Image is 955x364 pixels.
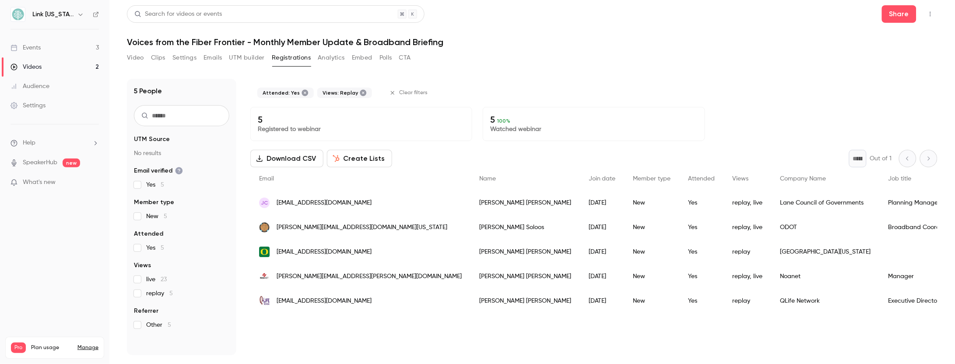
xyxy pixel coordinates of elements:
[923,7,937,21] button: Top Bar Actions
[146,244,164,252] span: Yes
[733,176,749,182] span: Views
[11,101,46,110] div: Settings
[399,89,428,96] span: Clear filters
[580,289,625,313] div: [DATE]
[134,86,162,96] h1: 5 People
[259,296,270,306] img: qlife.net
[277,223,447,232] span: [PERSON_NAME][EMAIL_ADDRESS][DOMAIN_NAME][US_STATE]
[724,264,772,289] div: replay, live
[724,215,772,240] div: replay, live
[23,178,56,187] span: What's new
[161,276,167,283] span: 23
[882,5,916,23] button: Share
[470,289,580,313] div: [PERSON_NAME] [PERSON_NAME]
[625,215,680,240] div: New
[470,240,580,264] div: [PERSON_NAME] [PERSON_NAME]
[134,10,222,19] div: Search for videos or events
[127,37,937,47] h1: Voices from the Fiber Frontier - Monthly Member Update & Broadband Briefing
[277,247,372,257] span: [EMAIL_ADDRESS][DOMAIN_NAME]
[168,322,171,328] span: 5
[633,176,671,182] span: Member type
[399,51,411,65] button: CTA
[302,89,309,96] button: Remove "Did attend" from selected filters
[318,51,345,65] button: Analytics
[352,51,372,65] button: Embed
[625,240,680,264] div: New
[134,166,183,175] span: Email verified
[680,240,724,264] div: Yes
[134,307,158,315] span: Referrer
[680,191,724,215] div: Yes
[625,264,680,289] div: New
[250,150,323,167] button: Download CSV
[724,191,772,215] div: replay, live
[470,191,580,215] div: [PERSON_NAME] [PERSON_NAME]
[327,150,392,167] button: Create Lists
[470,264,580,289] div: [PERSON_NAME] [PERSON_NAME]
[259,271,270,282] img: noanet.net
[134,149,229,158] p: No results
[229,51,265,65] button: UTM builder
[625,191,680,215] div: New
[780,176,826,182] span: Company Name
[134,135,170,144] span: UTM Source
[277,297,372,306] span: [EMAIL_ADDRESS][DOMAIN_NAME]
[259,222,270,233] img: odot.oregon.gov
[497,118,510,124] span: 100 %
[258,125,465,134] p: Registered to webinar
[169,290,173,297] span: 5
[680,215,724,240] div: Yes
[386,86,433,100] button: Clear filters
[259,247,270,257] img: uoregon.edu
[258,114,465,125] p: 5
[724,240,772,264] div: replay
[888,176,912,182] span: Job title
[479,176,496,182] span: Name
[146,180,164,189] span: Yes
[146,321,171,329] span: Other
[680,289,724,313] div: Yes
[11,138,99,148] li: help-dropdown-opener
[272,51,311,65] button: Registrations
[580,264,625,289] div: [DATE]
[134,230,163,238] span: Attended
[263,89,300,96] span: Attended: Yes
[134,135,229,329] section: facet-groups
[161,245,164,251] span: 5
[724,289,772,313] div: replay
[134,261,151,270] span: Views
[63,159,80,167] span: new
[772,289,880,313] div: QLife Network
[11,82,49,91] div: Audience
[277,272,462,281] span: [PERSON_NAME][EMAIL_ADDRESS][PERSON_NAME][DOMAIN_NAME]
[772,215,880,240] div: ODOT
[589,176,616,182] span: Join date
[261,199,268,207] span: JC
[360,89,367,96] button: Remove "Replay views" from selected filters
[161,182,164,188] span: 5
[688,176,715,182] span: Attended
[323,89,358,96] span: Views: Replay
[134,198,174,207] span: Member type
[146,212,167,221] span: New
[164,213,167,219] span: 5
[580,215,625,240] div: [DATE]
[277,198,372,208] span: [EMAIL_ADDRESS][DOMAIN_NAME]
[680,264,724,289] div: Yes
[127,51,144,65] button: Video
[490,114,697,125] p: 5
[580,240,625,264] div: [DATE]
[580,191,625,215] div: [DATE]
[146,275,167,284] span: live
[11,7,25,21] img: Link Oregon
[11,43,41,52] div: Events
[11,343,26,353] span: Pro
[490,125,697,134] p: Watched webinar
[870,154,892,163] p: Out of 1
[32,10,74,19] h6: Link [US_STATE]
[31,344,72,351] span: Plan usage
[172,51,197,65] button: Settings
[379,51,392,65] button: Polls
[23,158,57,167] a: SpeakerHub
[625,289,680,313] div: New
